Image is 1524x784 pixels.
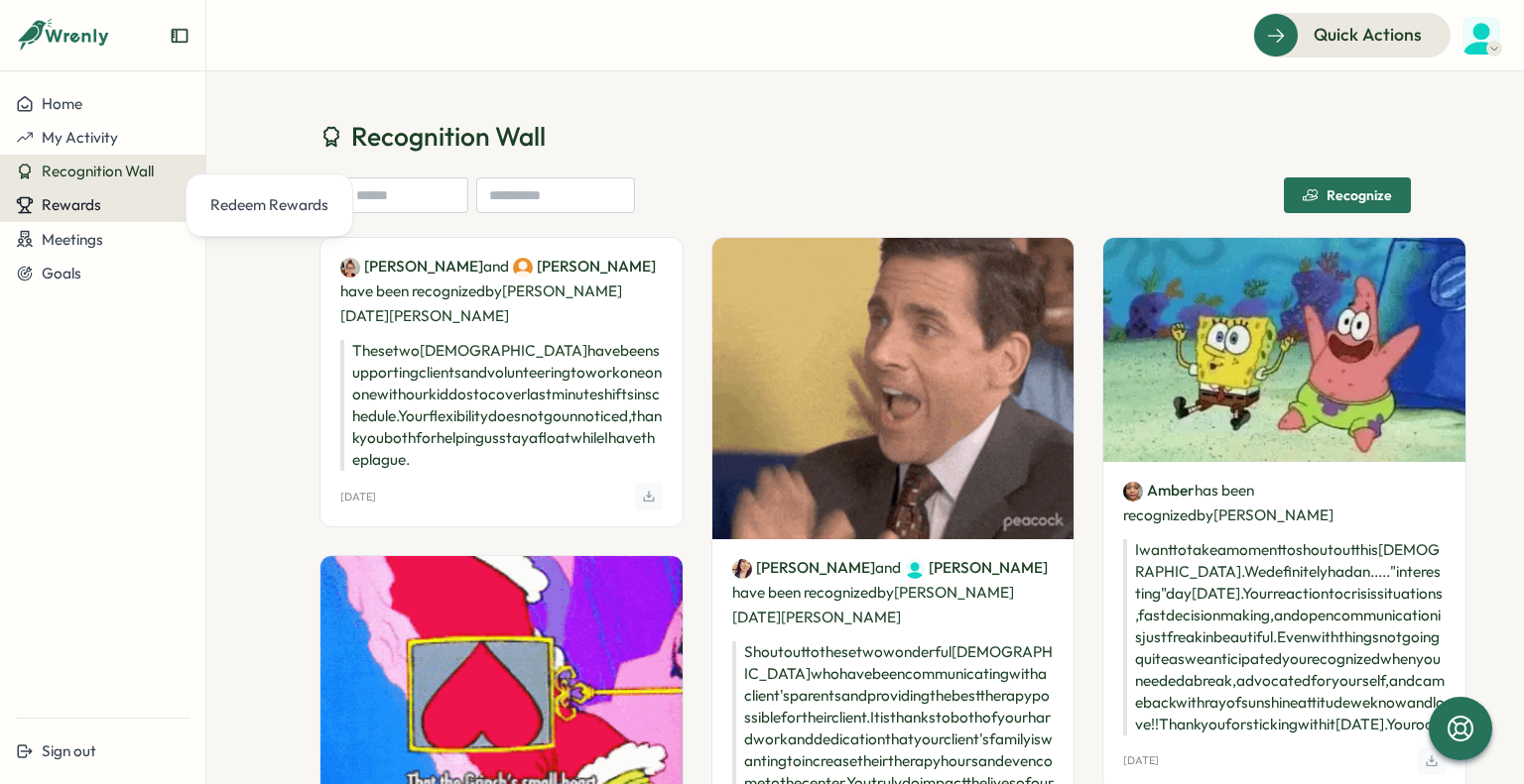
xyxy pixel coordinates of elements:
[875,557,901,579] span: and
[732,555,1055,629] p: have been recognized by [PERSON_NAME] [DATE][PERSON_NAME]
[1303,187,1392,203] div: Recognize
[1123,754,1159,767] p: [DATE]
[905,557,1048,579] a: Chloe Miller[PERSON_NAME]
[1123,478,1446,527] p: has been recognized by [PERSON_NAME]
[170,26,190,46] button: Expand sidebar
[1284,177,1411,213] button: Recognize
[210,194,328,216] div: Redeem Rewards
[732,559,752,579] img: Tawnie Green
[340,254,663,328] p: have been recognized by [PERSON_NAME] [DATE][PERSON_NAME]
[42,230,103,249] span: Meetings
[1253,13,1451,56] button: Quick Actions
[1462,17,1500,55] img: Chloe Miller
[340,340,663,471] p: These two [DEMOGRAPHIC_DATA] have been supporting clients and volunteering to work one on one wit...
[712,238,1075,539] img: Recognition Image
[202,186,336,224] a: Redeem Rewards
[1103,238,1465,461] img: Recognition Image
[905,559,925,579] img: Chloe Miller
[42,94,82,113] span: Home
[42,195,101,214] span: Rewards
[513,256,656,278] a: Olivia Arellano[PERSON_NAME]
[42,162,154,180] span: Recognition Wall
[483,256,509,278] span: and
[1123,482,1143,502] img: Amber
[1123,480,1195,502] a: AmberAmber
[513,258,533,278] img: Olivia Arellano
[340,256,483,278] a: Jessica Creed[PERSON_NAME]
[340,258,360,278] img: Jessica Creed
[1314,22,1422,48] span: Quick Actions
[42,264,81,282] span: Goals
[340,491,376,504] p: [DATE]
[42,128,118,147] span: My Activity
[351,119,546,154] span: Recognition Wall
[42,741,96,760] span: Sign out
[1123,539,1446,735] p: I want to take a moment to shout out this [DEMOGRAPHIC_DATA]. We definitely had an....."interesti...
[732,557,875,579] a: Tawnie Green[PERSON_NAME]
